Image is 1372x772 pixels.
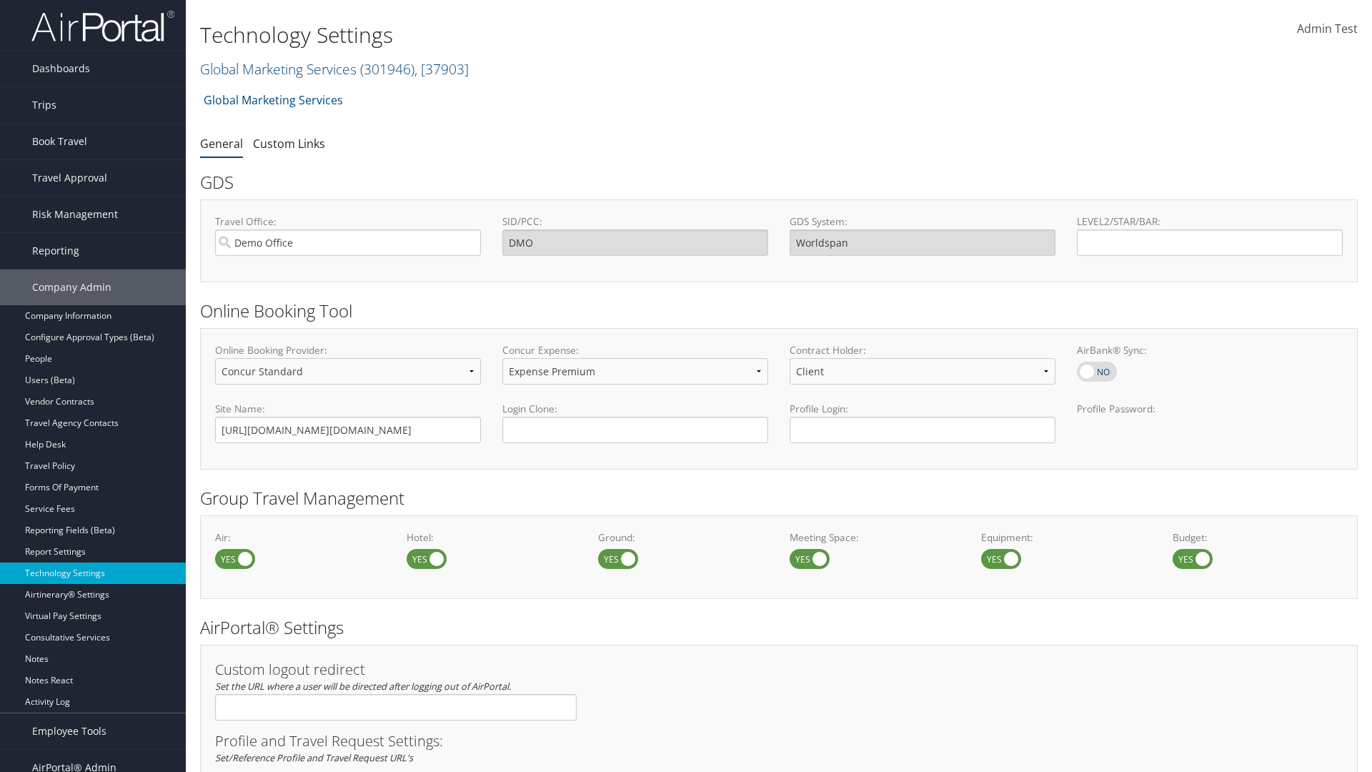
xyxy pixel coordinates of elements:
[200,299,1358,323] h2: Online Booking Tool
[32,160,107,196] span: Travel Approval
[200,136,243,152] a: General
[414,59,469,79] span: , [ 37903 ]
[215,530,385,545] label: Air:
[200,615,1358,640] h2: AirPortal® Settings
[32,197,118,232] span: Risk Management
[32,124,87,159] span: Book Travel
[1297,7,1358,51] a: Admin Test
[360,59,414,79] span: ( 301946 )
[790,402,1055,442] label: Profile Login:
[502,402,768,416] label: Login Clone:
[598,530,768,545] label: Ground:
[981,530,1151,545] label: Equipment:
[215,343,481,357] label: Online Booking Provider:
[790,343,1055,357] label: Contract Holder:
[215,663,577,677] h3: Custom logout redirect
[790,214,1055,229] label: GDS System:
[1077,362,1117,382] label: AirBank® Sync
[200,486,1358,510] h2: Group Travel Management
[204,86,343,114] a: Global Marketing Services
[253,136,325,152] a: Custom Links
[1297,21,1358,36] span: Admin Test
[32,87,56,123] span: Trips
[32,269,111,305] span: Company Admin
[215,680,511,693] em: Set the URL where a user will be directed after logging out of AirPortal.
[407,530,577,545] label: Hotel:
[215,734,1343,748] h3: Profile and Travel Request Settings:
[215,751,413,764] em: Set/Reference Profile and Travel Request URL's
[502,343,768,357] label: Concur Expense:
[32,713,106,749] span: Employee Tools
[200,170,1347,194] h2: GDS
[1077,343,1343,357] label: AirBank® Sync:
[1077,214,1343,229] label: LEVEL2/STAR/BAR:
[1077,402,1343,442] label: Profile Password:
[502,214,768,229] label: SID/PCC:
[31,9,174,43] img: airportal-logo.png
[790,530,960,545] label: Meeting Space:
[215,214,481,229] label: Travel Office:
[790,417,1055,443] input: Profile Login:
[200,59,469,79] a: Global Marketing Services
[200,20,972,50] h1: Technology Settings
[32,51,90,86] span: Dashboards
[32,233,79,269] span: Reporting
[1173,530,1343,545] label: Budget:
[215,402,481,416] label: Site Name:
